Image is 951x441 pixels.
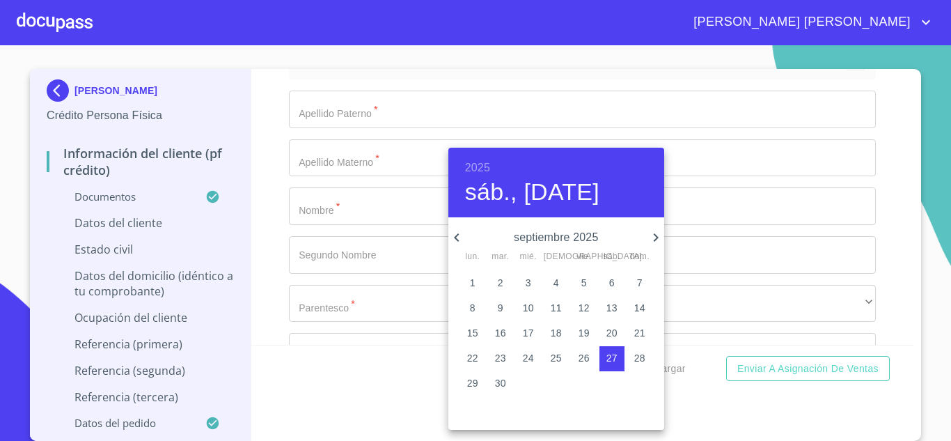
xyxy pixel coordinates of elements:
[523,301,534,315] p: 10
[627,321,652,346] button: 21
[460,346,485,371] button: 22
[498,276,503,290] p: 2
[606,326,618,340] p: 20
[526,276,531,290] p: 3
[579,326,590,340] p: 19
[523,326,534,340] p: 17
[460,321,485,346] button: 15
[627,346,652,371] button: 28
[606,351,618,365] p: 27
[488,296,513,321] button: 9
[467,326,478,340] p: 15
[572,271,597,296] button: 5
[498,301,503,315] p: 9
[606,301,618,315] p: 13
[627,250,652,264] span: dom.
[516,346,541,371] button: 24
[551,351,562,365] p: 25
[488,346,513,371] button: 23
[551,326,562,340] p: 18
[544,296,569,321] button: 11
[599,250,624,264] span: sáb.
[460,271,485,296] button: 1
[495,326,506,340] p: 16
[599,296,624,321] button: 13
[634,351,645,365] p: 28
[553,276,559,290] p: 4
[609,276,615,290] p: 6
[579,351,590,365] p: 26
[599,271,624,296] button: 6
[488,371,513,396] button: 30
[581,276,587,290] p: 5
[460,371,485,396] button: 29
[465,158,490,178] button: 2025
[516,296,541,321] button: 10
[599,346,624,371] button: 27
[516,321,541,346] button: 17
[544,250,569,264] span: [DEMOGRAPHIC_DATA].
[488,271,513,296] button: 2
[488,321,513,346] button: 16
[637,276,643,290] p: 7
[572,296,597,321] button: 12
[544,321,569,346] button: 18
[488,250,513,264] span: mar.
[634,301,645,315] p: 14
[634,326,645,340] p: 21
[523,351,534,365] p: 24
[460,250,485,264] span: lun.
[516,271,541,296] button: 3
[465,178,599,207] button: sáb., [DATE]
[544,271,569,296] button: 4
[572,321,597,346] button: 19
[495,376,506,390] p: 30
[465,229,647,246] p: septiembre 2025
[470,276,475,290] p: 1
[572,346,597,371] button: 26
[467,376,478,390] p: 29
[470,301,475,315] p: 8
[627,271,652,296] button: 7
[460,296,485,321] button: 8
[516,250,541,264] span: mié.
[579,301,590,315] p: 12
[599,321,624,346] button: 20
[495,351,506,365] p: 23
[627,296,652,321] button: 14
[572,250,597,264] span: vie.
[544,346,569,371] button: 25
[467,351,478,365] p: 22
[551,301,562,315] p: 11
